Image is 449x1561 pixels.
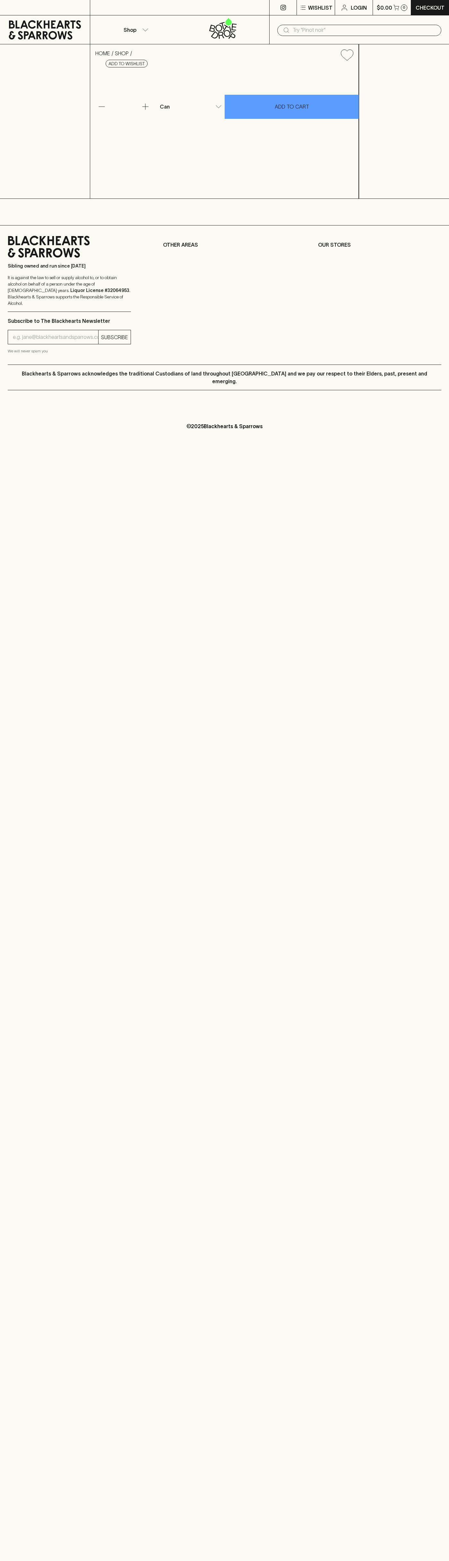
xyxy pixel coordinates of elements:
p: Subscribe to The Blackhearts Newsletter [8,317,131,325]
p: Sibling owned and run since [DATE] [8,263,131,269]
p: We will never spam you [8,348,131,354]
p: SUBSCRIBE [101,333,128,341]
p: It is against the law to sell or supply alcohol to, or to obtain alcohol on behalf of a person un... [8,274,131,306]
button: Shop [90,15,180,44]
button: Add to wishlist [338,47,356,63]
button: Add to wishlist [106,60,148,67]
button: ADD TO CART [225,95,359,119]
p: 0 [403,6,405,9]
div: Can [157,100,224,113]
p: Login [351,4,367,12]
a: SHOP [115,50,129,56]
p: ADD TO CART [275,103,309,110]
p: Checkout [416,4,445,12]
p: Blackhearts & Sparrows acknowledges the traditional Custodians of land throughout [GEOGRAPHIC_DAT... [13,370,436,385]
p: $0.00 [377,4,392,12]
button: SUBSCRIBE [99,330,131,344]
strong: Liquor License #32064953 [70,288,129,293]
input: Try "Pinot noir" [293,25,436,35]
img: 51338.png [90,66,358,198]
a: HOME [95,50,110,56]
input: e.g. jane@blackheartsandsparrows.com.au [13,332,98,342]
p: Can [160,103,170,110]
p: OTHER AREAS [163,241,286,249]
p: Wishlist [308,4,332,12]
p: OUR STORES [318,241,441,249]
p: Shop [124,26,136,34]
